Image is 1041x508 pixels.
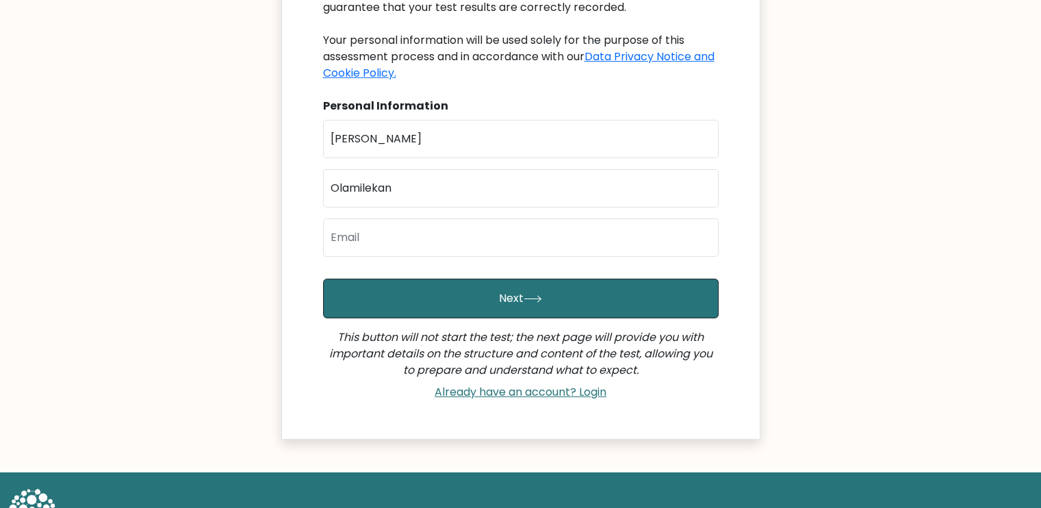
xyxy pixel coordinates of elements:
input: Email [323,218,719,257]
i: This button will not start the test; the next page will provide you with important details on the... [329,329,712,378]
a: Data Privacy Notice and Cookie Policy. [323,49,715,81]
input: First name [323,120,719,158]
button: Next [323,279,719,318]
input: Last name [323,169,719,207]
a: Already have an account? Login [429,384,612,400]
div: Personal Information [323,98,719,114]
